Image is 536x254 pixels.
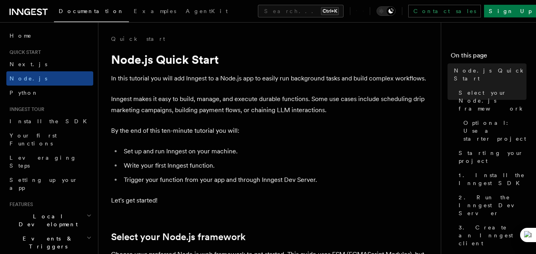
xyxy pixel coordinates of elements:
a: 3. Create an Inngest client [455,220,526,250]
a: 1. Install the Inngest SDK [455,168,526,190]
span: Your first Functions [10,132,57,147]
p: In this tutorial you will add Inngest to a Node.js app to easily run background tasks and build c... [111,73,428,84]
span: 3. Create an Inngest client [459,223,526,247]
button: Events & Triggers [6,231,93,254]
span: Events & Triggers [6,235,86,250]
a: 2. Run the Inngest Dev Server [455,190,526,220]
h1: Node.js Quick Start [111,52,428,67]
button: Local Development [6,209,93,231]
a: Setting up your app [6,173,93,195]
button: Search...Ctrl+K [258,5,344,17]
span: 1. Install the Inngest SDK [459,171,526,187]
a: Node.js [6,71,93,86]
a: Your first Functions [6,128,93,151]
a: AgentKit [181,2,232,21]
span: Next.js [10,61,47,67]
span: Install the SDK [10,118,92,124]
span: Starting your project [459,149,526,165]
button: Toggle dark mode [377,6,396,16]
a: Leveraging Steps [6,151,93,173]
span: Inngest tour [6,106,44,113]
h4: On this page [451,51,526,63]
a: Documentation [54,2,129,22]
li: Set up and run Inngest on your machine. [121,146,428,157]
p: Inngest makes it easy to build, manage, and execute durable functions. Some use cases include sch... [111,94,428,116]
a: Optional: Use a starter project [460,116,526,146]
span: Setting up your app [10,177,78,191]
span: Quick start [6,49,41,55]
a: Install the SDK [6,114,93,128]
span: Documentation [59,8,124,14]
span: Local Development [6,212,86,228]
span: Leveraging Steps [10,155,77,169]
span: Python [10,90,38,96]
kbd: Ctrl+K [321,7,339,15]
p: By the end of this ten-minute tutorial you will: [111,125,428,136]
li: Write your first Inngest function. [121,160,428,171]
span: Home [10,32,32,40]
a: Examples [129,2,181,21]
a: Next.js [6,57,93,71]
span: Node.js [10,75,47,82]
span: Features [6,201,33,208]
a: Select your Node.js framework [111,231,246,243]
span: 2. Run the Inngest Dev Server [459,193,526,217]
span: AgentKit [186,8,228,14]
a: Select your Node.js framework [455,86,526,116]
a: Quick start [111,35,165,43]
span: Select your Node.js framework [459,89,526,113]
a: Node.js Quick Start [451,63,526,86]
p: Let's get started! [111,195,428,206]
a: Starting your project [455,146,526,168]
span: Node.js Quick Start [454,67,526,82]
a: Home [6,29,93,43]
a: Contact sales [408,5,481,17]
span: Optional: Use a starter project [463,119,526,143]
a: Python [6,86,93,100]
li: Trigger your function from your app and through Inngest Dev Server. [121,174,428,185]
span: Examples [134,8,176,14]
